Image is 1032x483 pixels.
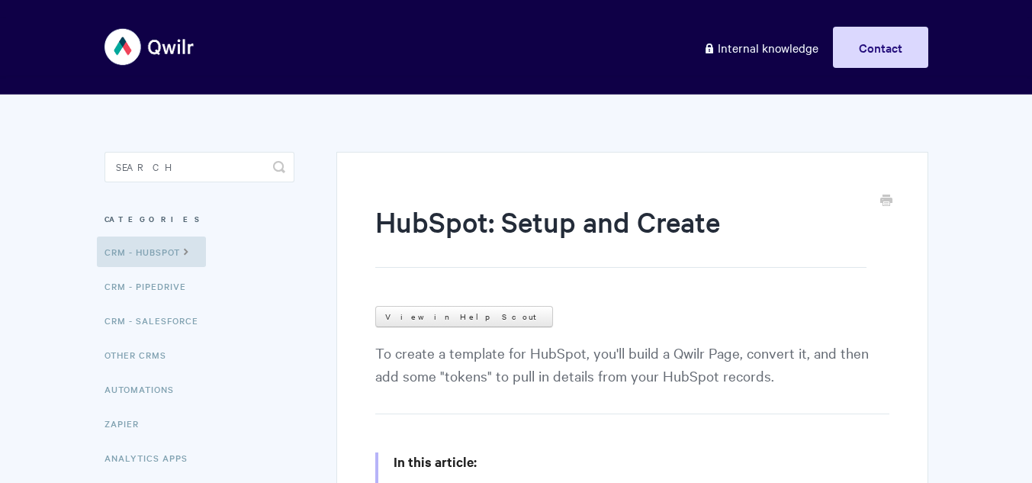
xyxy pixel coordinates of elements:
[880,193,892,210] a: Print this Article
[104,271,198,301] a: CRM - Pipedrive
[833,27,928,68] a: Contact
[375,341,889,414] p: To create a template for HubSpot, you'll build a Qwilr Page, convert it, and then add some "token...
[104,443,199,473] a: Analytics Apps
[104,408,150,439] a: Zapier
[104,205,294,233] h3: Categories
[375,306,553,327] a: View in Help Scout
[104,340,178,370] a: Other CRMs
[97,237,206,267] a: CRM - HubSpot
[692,27,830,68] a: Internal knowledge
[104,305,210,336] a: CRM - Salesforce
[104,18,195,76] img: Qwilr Help Center
[375,202,866,268] h1: HubSpot: Setup and Create
[104,374,185,404] a: Automations
[394,452,477,471] strong: In this article:
[104,152,294,182] input: Search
